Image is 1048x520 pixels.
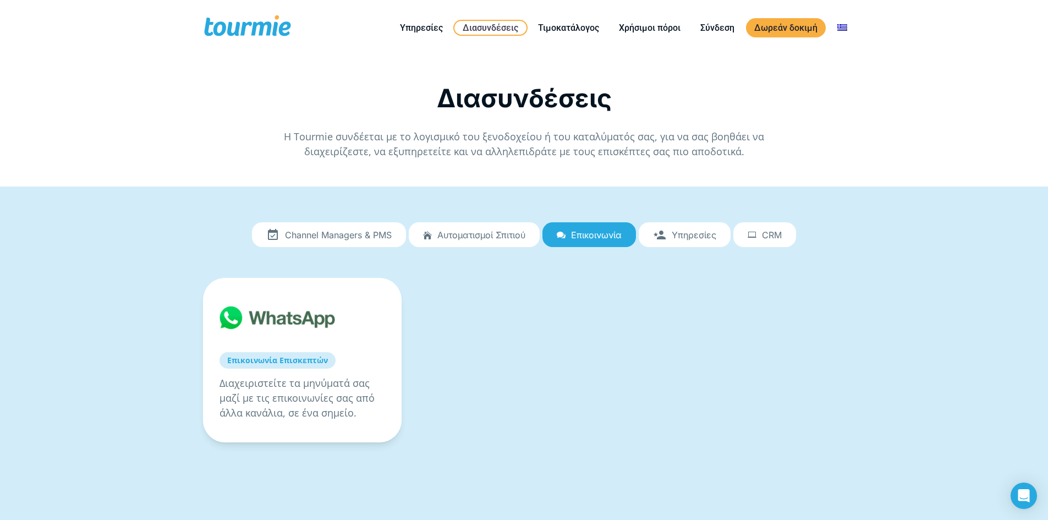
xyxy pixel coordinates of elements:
[285,230,392,240] span: Channel Managers & PMS
[437,83,612,113] span: Διασυνδέσεις
[746,18,826,37] a: Δωρεάν δοκιμή
[611,21,689,35] a: Χρήσιμοι πόροι
[453,20,528,36] a: Διασυνδέσεις
[1011,483,1037,509] div: Open Intercom Messenger
[530,21,607,35] a: Τιμοκατάλογος
[762,230,782,240] span: CRM
[220,352,333,369] a: Αποθήκευση Αποσκευών
[441,376,607,420] p: Αυτοματοποιήστε τις μεταφορές των επισκεπτών σας και λάβετε μία προμήθεια για κάθε διαδρομή.
[441,352,552,369] a: Μεταφορές Επισκεπτών
[441,432,553,445] a: Μάθετε περισσότερα →
[284,130,764,158] span: Η Tourmie συνδέεται με το λογισμικό του ξενοδοχείου ή του καταλύματός σας, για να σας βοηθάει να ...
[692,21,743,35] a: Σύνδεση
[571,230,622,240] span: Επικοινωνία
[392,21,451,35] a: Υπηρεσίες
[220,376,385,420] p: Βοηθήστε τους επισκέπτες σας να βρουν έναν ασφαλή χώρο για να φυλάξουν τις αποσκευές τους.
[829,21,855,35] a: Αλλαγή σε
[672,230,716,240] span: Υπηρεσίες
[437,230,525,240] span: Αυτοματισμοί Σπιτιού
[220,432,332,445] a: Μάθετε περισσότερα →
